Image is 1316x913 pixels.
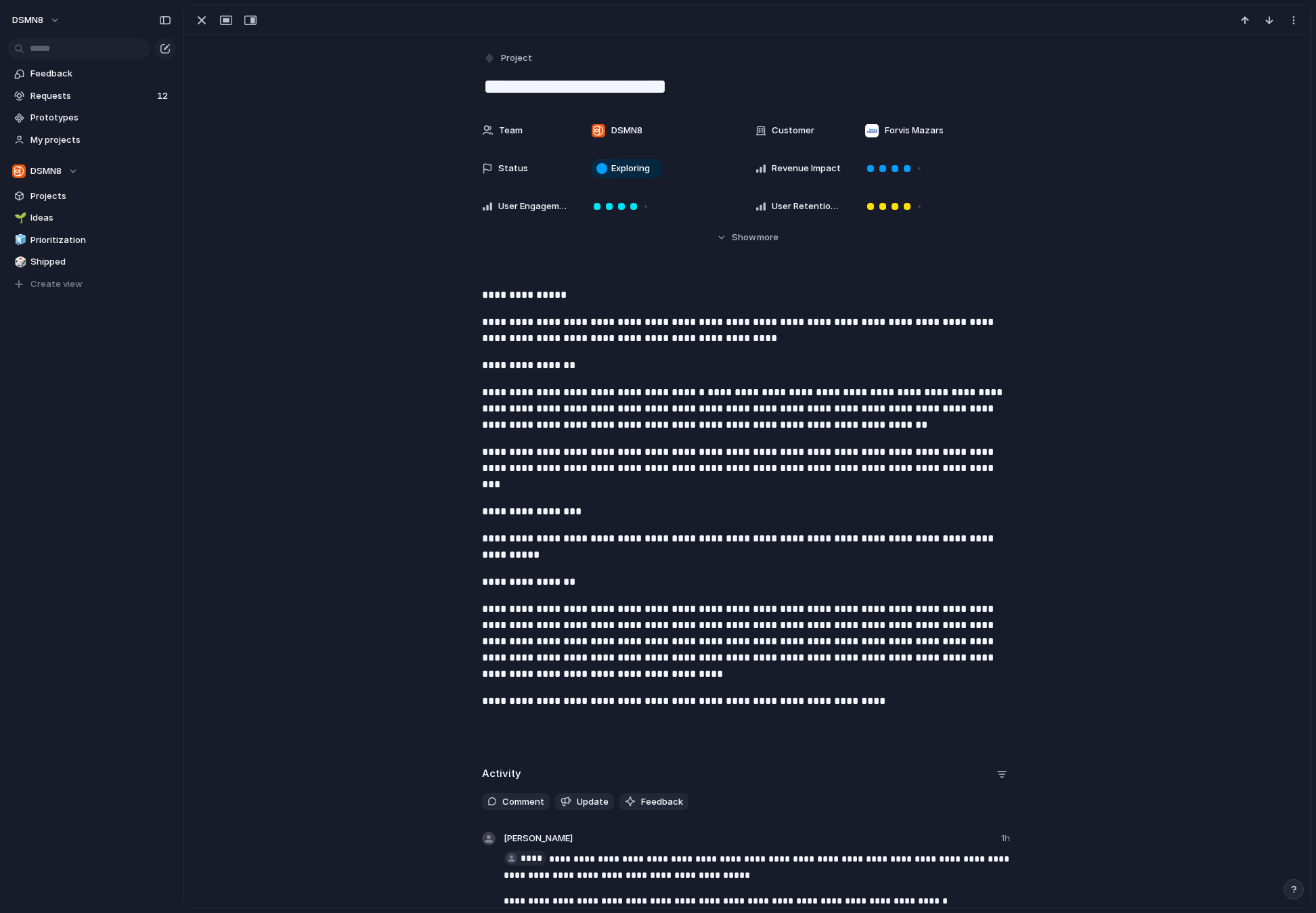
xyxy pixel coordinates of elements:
[498,162,528,175] span: Status
[499,124,523,137] span: Team
[30,67,171,81] span: Feedback
[7,130,176,150] a: My projects
[772,162,841,175] span: Revenue Impact
[611,124,642,137] span: DSMN8
[482,766,521,782] h2: Activity
[498,200,569,213] span: User Engagement Impact
[14,210,24,226] div: 🌱
[502,795,544,809] span: Comment
[772,124,814,137] span: Customer
[1001,832,1013,848] span: 1h
[885,124,944,137] span: Forvis Mazars
[732,231,756,244] span: Show
[7,161,176,181] button: DSMN8
[30,277,83,291] span: Create view
[504,832,573,845] span: [PERSON_NAME]
[30,233,171,247] span: Prioritization
[7,64,176,84] a: Feedback
[30,89,153,103] span: Requests
[7,186,176,206] a: Projects
[14,254,24,270] div: 🎲
[30,111,171,125] span: Prototypes
[7,86,176,106] a: Requests12
[12,14,43,27] span: DSMN8
[7,230,176,250] a: 🧊Prioritization
[619,793,688,811] button: Feedback
[30,164,62,178] span: DSMN8
[6,9,67,31] button: DSMN8
[7,274,176,294] button: Create view
[14,232,24,248] div: 🧊
[611,162,650,175] span: Exploring
[7,108,176,128] a: Prototypes
[12,211,26,225] button: 🌱
[30,255,171,269] span: Shipped
[12,255,26,269] button: 🎲
[482,225,1013,250] button: Showmore
[577,795,609,809] span: Update
[30,190,171,203] span: Projects
[12,233,26,247] button: 🧊
[482,793,550,811] button: Comment
[772,200,842,213] span: User Retention Impact
[157,89,171,103] span: 12
[481,49,536,68] button: Project
[7,252,176,272] a: 🎲Shipped
[30,211,171,225] span: Ideas
[555,793,614,811] button: Update
[30,133,171,147] span: My projects
[757,231,778,244] span: more
[501,51,532,65] span: Project
[7,208,176,228] a: 🌱Ideas
[641,795,683,809] span: Feedback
